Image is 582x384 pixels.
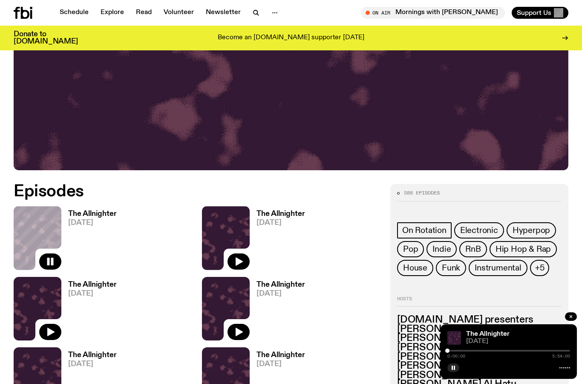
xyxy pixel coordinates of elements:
[403,263,427,273] span: House
[250,210,305,270] a: The Allnighter[DATE]
[14,184,380,199] h2: Episodes
[513,226,550,235] span: Hyperpop
[397,260,433,276] a: House
[552,354,570,358] span: 5:54:00
[447,354,465,358] span: 0:00:00
[403,244,418,254] span: Pop
[218,34,364,42] p: Become an [DOMAIN_NAME] supporter [DATE]
[496,244,551,254] span: Hip Hop & Rap
[475,263,521,273] span: Instrumental
[158,7,199,19] a: Volunteer
[397,343,562,352] h3: [PERSON_NAME]
[397,352,562,362] h3: [PERSON_NAME]
[535,263,545,273] span: +5
[426,241,457,257] a: Indie
[397,315,562,325] h3: [DOMAIN_NAME] presenters
[256,361,305,368] span: [DATE]
[68,210,117,218] h3: The Allnighter
[397,361,562,371] h3: [PERSON_NAME]
[530,260,550,276] button: +5
[397,371,562,380] h3: [PERSON_NAME]
[466,338,570,345] span: [DATE]
[469,260,527,276] a: Instrumental
[95,7,129,19] a: Explore
[397,241,424,257] a: Pop
[402,226,447,235] span: On Rotation
[465,244,481,254] span: RnB
[256,290,305,297] span: [DATE]
[397,325,562,334] h3: [PERSON_NAME]
[256,210,305,218] h3: The Allnighter
[131,7,157,19] a: Read
[68,352,117,359] h3: The Allnighter
[404,191,440,195] span: 588 episodes
[517,9,551,17] span: Support Us
[454,222,504,239] a: Electronic
[432,244,451,254] span: Indie
[256,352,305,359] h3: The Allnighter
[68,290,117,297] span: [DATE]
[466,331,510,337] a: The Allnighter
[459,241,487,257] a: RnB
[250,281,305,340] a: The Allnighter[DATE]
[256,219,305,227] span: [DATE]
[201,7,246,19] a: Newsletter
[397,222,452,239] a: On Rotation
[14,31,78,45] h3: Donate to [DOMAIN_NAME]
[397,297,562,307] h2: Hosts
[256,281,305,288] h3: The Allnighter
[61,281,117,340] a: The Allnighter[DATE]
[442,263,460,273] span: Funk
[512,7,568,19] button: Support Us
[68,281,117,288] h3: The Allnighter
[436,260,466,276] a: Funk
[55,7,94,19] a: Schedule
[507,222,556,239] a: Hyperpop
[490,241,557,257] a: Hip Hop & Rap
[361,7,505,19] button: On AirMornings with [PERSON_NAME]
[61,210,117,270] a: The Allnighter[DATE]
[397,334,562,343] h3: [PERSON_NAME]
[68,361,117,368] span: [DATE]
[460,226,498,235] span: Electronic
[68,219,117,227] span: [DATE]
